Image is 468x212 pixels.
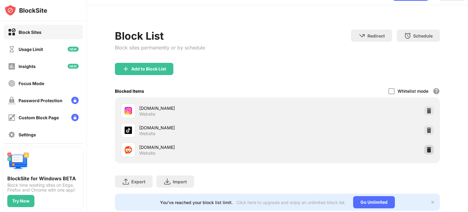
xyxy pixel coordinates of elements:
div: Block time wasting sites on Edge, Firefox and Chrome with one app! [7,183,79,192]
div: Insights [19,64,36,69]
img: insights-off.svg [8,63,16,70]
img: favicons [125,107,132,114]
img: focus-off.svg [8,80,16,87]
img: block-on.svg [8,28,16,36]
img: favicons [125,146,132,153]
div: [DOMAIN_NAME] [139,124,277,131]
img: x-button.svg [430,200,435,205]
div: Try Now [12,199,30,203]
div: [DOMAIN_NAME] [139,144,277,150]
div: Go Unlimited [353,196,395,208]
div: Block Sites [19,30,41,35]
div: Click here to upgrade and enjoy an unlimited block list. [236,200,346,205]
div: Settings [19,132,36,137]
div: Import [173,179,187,184]
img: new-icon.svg [68,47,79,52]
div: Block sites permanently or by schedule [115,45,205,51]
div: Blocked Items [115,88,144,94]
div: Website [139,131,155,136]
img: time-usage-off.svg [8,45,16,53]
div: Password Protection [19,98,62,103]
img: lock-menu.svg [71,114,79,121]
img: favicons [125,127,132,134]
div: Export [131,179,145,184]
img: lock-menu.svg [71,97,79,104]
img: push-desktop.svg [7,151,29,173]
div: Redirect [367,33,385,38]
div: Website [139,150,155,156]
div: Schedule [413,33,433,38]
div: You’ve reached your block list limit. [160,200,233,205]
div: Add to Block List [131,66,166,71]
div: [DOMAIN_NAME] [139,105,277,111]
img: password-protection-off.svg [8,97,16,104]
div: BlockSite for Windows BETA [7,175,79,181]
div: Block List [115,30,205,42]
img: customize-block-page-off.svg [8,114,16,121]
div: Website [139,111,155,117]
div: Usage Limit [19,47,43,52]
div: Focus Mode [19,81,44,86]
img: new-icon.svg [68,64,79,69]
div: Custom Block Page [19,115,59,120]
div: Whitelist mode [398,88,428,94]
img: logo-blocksite.svg [4,4,47,16]
img: settings-off.svg [8,131,16,138]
